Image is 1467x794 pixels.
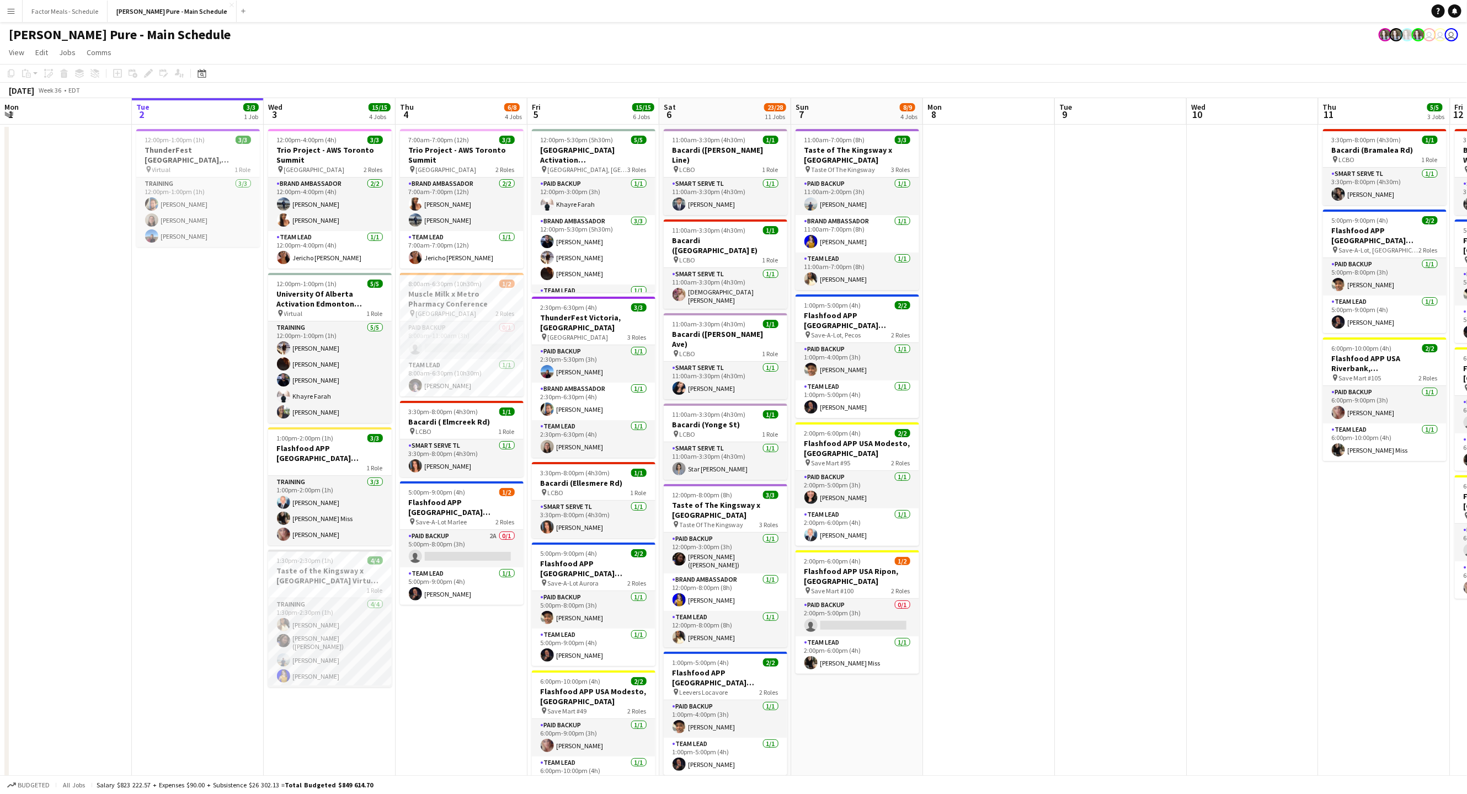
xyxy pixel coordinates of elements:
[532,462,655,538] app-job-card: 3:30pm-8:00pm (4h30m)1/1Bacardi (Ellesmere Rd) LCBO1 RoleSmart Serve TL1/13:30pm-8:00pm (4h30m)[P...
[664,533,787,573] app-card-role: Paid Backup1/112:00pm-3:00pm (3h)[PERSON_NAME] ([PERSON_NAME]) [PERSON_NAME]
[499,280,515,288] span: 1/2
[541,469,610,477] span: 3:30pm-8:00pm (4h30m)
[416,309,477,318] span: [GEOGRAPHIC_DATA]
[4,45,29,60] a: View
[136,178,260,247] app-card-role: Training3/312:00pm-1:00pm (1h)[PERSON_NAME][PERSON_NAME][PERSON_NAME]
[631,469,647,477] span: 1/1
[532,670,655,794] div: 6:00pm-10:00pm (4h)2/2Flashfood APP USA Modesto, [GEOGRAPHIC_DATA] Save Mart #492 RolesPaid Backu...
[1323,226,1447,245] h3: Flashfood APP [GEOGRAPHIC_DATA] [GEOGRAPHIC_DATA], [GEOGRAPHIC_DATA]
[136,145,260,165] h3: ThunderFest [GEOGRAPHIC_DATA], [GEOGRAPHIC_DATA] Training
[631,489,647,497] span: 1 Role
[268,145,392,165] h3: Trio Project - AWS Toronto Summit
[285,781,373,789] span: Total Budgeted $849 614.70
[796,380,919,418] app-card-role: Team Lead1/11:00pm-5:00pm (4h)[PERSON_NAME]
[400,497,524,517] h3: Flashfood APP [GEOGRAPHIC_DATA] [GEOGRAPHIC_DATA], [GEOGRAPHIC_DATA]
[664,362,787,399] app-card-role: Smart Serve TL1/111:00am-3:30pm (4h30m)[PERSON_NAME]
[764,103,786,111] span: 23/28
[628,707,647,715] span: 2 Roles
[532,420,655,458] app-card-role: Team Lead1/12:30pm-6:30pm (4h)[PERSON_NAME]
[82,45,116,60] a: Comms
[760,688,778,696] span: 2 Roles
[1422,155,1438,164] span: 1 Role
[400,102,414,112] span: Thu
[1323,337,1447,461] app-job-card: 6:00pm-10:00pm (4h)2/2Flashfood APP USA Riverbank, [GEOGRAPHIC_DATA] Save Mart #1052 RolesPaid Ba...
[812,459,851,467] span: Save Mart #95
[277,280,337,288] span: 12:00pm-1:00pm (1h)
[895,301,910,309] span: 2/2
[664,219,787,309] app-job-card: 11:00am-3:30pm (4h30m)1/1Bacardi ([GEOGRAPHIC_DATA] E) LCBO1 RoleSmart Serve TL1/111:00am-3:30pm ...
[505,112,522,121] div: 4 Jobs
[1453,108,1464,121] span: 12
[664,313,787,399] app-job-card: 11:00am-3:30pm (4h30m)1/1Bacardi ([PERSON_NAME] Ave) LCBO1 RoleSmart Serve TL1/111:00am-3:30pm (4...
[927,102,942,112] span: Mon
[796,550,919,674] div: 2:00pm-6:00pm (4h)1/2Flashfood APP USA Ripon, [GEOGRAPHIC_DATA] Save Mart #1002 RolesPaid Backup0...
[541,549,598,557] span: 5:00pm-9:00pm (4h)
[532,501,655,538] app-card-role: Smart Serve TL1/13:30pm-8:00pm (4h30m)[PERSON_NAME]
[632,103,654,111] span: 15/15
[895,557,910,565] span: 1/2
[277,434,334,442] span: 1:00pm-2:00pm (1h)
[812,331,861,339] span: Save-A-Lot, Pecos
[664,102,676,112] span: Sat
[673,491,733,499] span: 12:00pm-8:00pm (8h)
[1412,28,1425,41] app-user-avatar: Ashleigh Rains
[369,112,390,121] div: 4 Jobs
[1321,108,1337,121] span: 11
[400,273,524,396] app-job-card: 8:00am-6:30pm (10h30m)1/2Muscle Milk x Metro Pharmacy Conference [GEOGRAPHIC_DATA]2 RolesPaid Bac...
[673,658,729,667] span: 1:00pm-5:00pm (4h)
[680,430,696,438] span: LCBO
[532,145,655,165] h3: [GEOGRAPHIC_DATA] Activation [GEOGRAPHIC_DATA]
[680,256,696,264] span: LCBO
[796,471,919,508] app-card-role: Paid Backup1/12:00pm-5:00pm (3h)[PERSON_NAME]
[268,129,392,269] app-job-card: 12:00pm-4:00pm (4h)3/3Trio Project - AWS Toronto Summit [GEOGRAPHIC_DATA]2 RolesBrand Ambassador2...
[1332,216,1389,224] span: 5:00pm-9:00pm (4h)
[35,47,48,57] span: Edit
[532,102,541,112] span: Fri
[664,129,787,215] app-job-card: 11:00am-3:30pm (4h30m)1/1Bacardi ([PERSON_NAME] Line) LCBO1 RoleSmart Serve TL1/111:00am-3:30pm (...
[900,103,915,111] span: 8/9
[673,410,746,419] span: 11:00am-3:30pm (4h30m)
[763,491,778,499] span: 3/3
[400,481,524,605] div: 5:00pm-9:00pm (4h)1/2Flashfood APP [GEOGRAPHIC_DATA] [GEOGRAPHIC_DATA], [GEOGRAPHIC_DATA] Save-A-...
[409,488,466,496] span: 5:00pm-9:00pm (4h)
[367,434,383,442] span: 3/3
[796,599,919,636] app-card-role: Paid Backup0/12:00pm-5:00pm (3h)
[400,129,524,269] app-job-card: 7:00am-7:00pm (12h)3/3Trio Project - AWS Toronto Summit [GEOGRAPHIC_DATA]2 RolesBrand Ambassador2...
[152,165,171,174] span: Virtual
[268,476,392,545] app-card-role: Training3/31:00pm-2:00pm (1h)[PERSON_NAME][PERSON_NAME] Miss[PERSON_NAME]
[628,165,647,174] span: 3 Roles
[804,301,861,309] span: 1:00pm-5:00pm (4h)
[664,268,787,309] app-card-role: Smart Serve TL1/111:00am-3:30pm (4h30m)[DEMOGRAPHIC_DATA][PERSON_NAME]
[664,700,787,738] app-card-role: Paid Backup1/11:00pm-4:00pm (3h)[PERSON_NAME]
[400,401,524,477] div: 3:30pm-8:00pm (4h30m)1/1Bacardi ( Elmcreek Rd) LCBO1 RoleSmart Serve TL1/13:30pm-8:00pm (4h30m)[P...
[664,611,787,648] app-card-role: Team Lead1/112:00pm-8:00pm (8h)[PERSON_NAME]
[1323,129,1447,205] div: 3:30pm-8:00pm (4h30m)1/1Bacardi (Bramalea Rd) LCBO1 RoleSmart Serve TL1/13:30pm-8:00pm (4h30m)[PE...
[369,103,391,111] span: 15/15
[796,636,919,674] app-card-role: Team Lead1/12:00pm-6:00pm (4h)[PERSON_NAME] Miss
[1339,374,1381,382] span: Save Mart #105
[664,404,787,480] app-job-card: 11:00am-3:30pm (4h30m)1/1Bacardi (Yonge St) LCBO1 RoleSmart Serve TL1/111:00am-3:30pm (4h30m)Star...
[268,443,392,463] h3: Flashfood APP [GEOGRAPHIC_DATA] Modesto Training
[796,253,919,290] app-card-role: Team Lead1/111:00am-7:00pm (8h)[PERSON_NAME]
[367,280,383,288] span: 5/5
[409,280,482,288] span: 8:00am-6:30pm (10h30m)
[367,136,383,144] span: 3/3
[61,781,87,789] span: All jobs
[1323,296,1447,333] app-card-role: Team Lead1/15:00pm-9:00pm (4h)[PERSON_NAME]
[136,129,260,247] div: 12:00pm-1:00pm (1h)3/3ThunderFest [GEOGRAPHIC_DATA], [GEOGRAPHIC_DATA] Training Virtual1 RoleTrai...
[762,165,778,174] span: 1 Role
[631,136,647,144] span: 5/5
[892,587,910,595] span: 2 Roles
[628,333,647,341] span: 3 Roles
[796,129,919,290] app-job-card: 11:00am-7:00pm (8h)3/3Taste of The Kingsway x [GEOGRAPHIC_DATA] Taste Of The Kingsway3 RolesPaid ...
[18,781,50,789] span: Budgeted
[243,103,259,111] span: 3/3
[235,165,251,174] span: 1 Role
[400,439,524,477] app-card-role: Smart Serve TL1/13:30pm-8:00pm (4h30m)[PERSON_NAME]
[268,427,392,545] app-job-card: 1:00pm-2:00pm (1h)3/3Flashfood APP [GEOGRAPHIC_DATA] Modesto Training1 RoleTraining3/31:00pm-2:00...
[36,86,64,94] span: Week 36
